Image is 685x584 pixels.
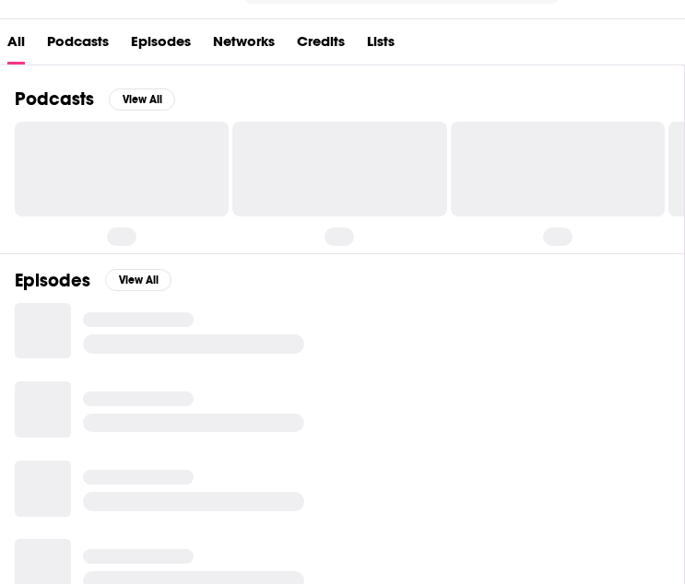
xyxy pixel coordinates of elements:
[131,27,191,64] a: Episodes
[367,27,395,64] a: Lists
[47,27,109,64] a: Podcasts
[297,27,345,64] a: Credits
[7,27,25,64] a: All
[213,27,275,64] a: Networks
[109,88,175,111] button: View All
[105,269,171,291] button: View All
[15,269,171,292] a: EpisodesView All
[15,88,175,111] a: PodcastsView All
[15,88,94,111] h2: Podcasts
[15,269,90,292] h2: Episodes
